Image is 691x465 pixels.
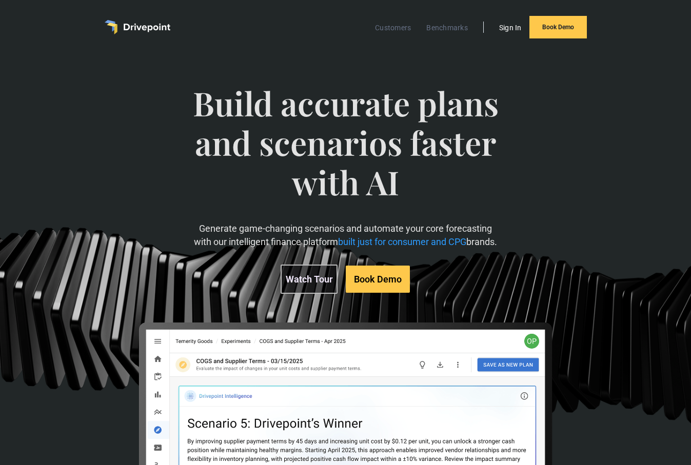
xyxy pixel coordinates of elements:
[189,222,501,248] p: Generate game-changing scenarios and automate your core forecasting with our intelligent finance ...
[370,21,416,34] a: Customers
[338,236,466,247] span: built just for consumer and CPG
[281,265,338,294] a: Watch Tour
[529,16,587,38] a: Book Demo
[189,84,501,222] span: Build accurate plans and scenarios faster with AI
[494,21,527,34] a: Sign In
[346,266,410,293] a: Book Demo
[105,20,170,34] a: home
[421,21,473,34] a: Benchmarks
